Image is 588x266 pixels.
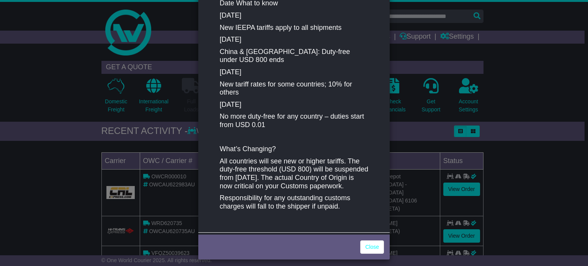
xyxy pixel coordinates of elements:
[220,113,368,129] p: No more duty-free for any country – duties start from USD 0.01
[220,80,368,97] p: New tariff rates for some countries; 10% for others
[220,157,368,190] p: All countries will see new or higher tariffs. The duty-free threshold (USD 800) will be suspended...
[220,48,368,64] p: China & [GEOGRAPHIC_DATA]: Duty-free under USD 800 ends
[220,145,368,153] p: What’s Changing?
[220,11,368,20] p: [DATE]
[360,240,384,254] a: Close
[220,24,368,32] p: New IEEPA tariffs apply to all shipments
[220,194,368,211] p: Responsibility for any outstanding customs charges will fall to the shipper if unpaid.
[220,36,368,44] p: [DATE]
[220,101,368,109] p: [DATE]
[220,68,368,77] p: [DATE]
